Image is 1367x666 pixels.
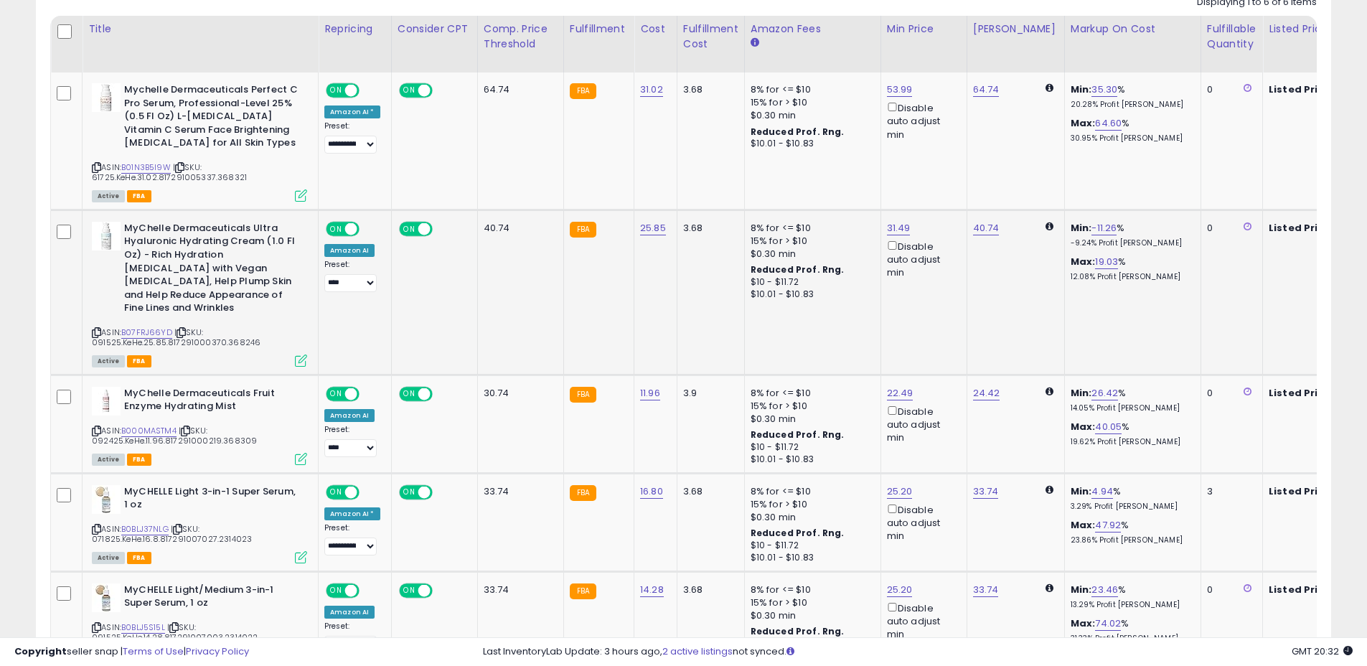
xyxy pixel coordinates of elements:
[887,100,956,141] div: Disable auto adjust min
[324,507,380,520] div: Amazon AI *
[121,622,165,634] a: B0BLJ5S15L
[751,441,870,454] div: $10 - $11.72
[887,238,956,280] div: Disable auto adjust min
[973,83,1000,97] a: 64.74
[324,105,380,118] div: Amazon AI *
[751,96,870,109] div: 15% for > $10
[400,85,418,97] span: ON
[1095,116,1122,131] a: 64.60
[357,585,380,597] span: OFF
[324,523,380,555] div: Preset:
[751,540,870,552] div: $10 - $11.72
[92,387,121,416] img: 31bTWyd2gHL._SL40_.jpg
[887,22,961,37] div: Min Price
[683,485,733,498] div: 3.68
[751,276,870,289] div: $10 - $11.72
[887,484,913,499] a: 25.20
[751,596,870,609] div: 15% for > $10
[121,523,169,535] a: B0BLJ37NLG
[1269,583,1334,596] b: Listed Price:
[430,486,453,498] span: OFF
[484,485,553,498] div: 33.74
[1071,485,1190,512] div: %
[570,387,596,403] small: FBA
[973,22,1058,37] div: [PERSON_NAME]
[1207,83,1251,96] div: 0
[683,583,733,596] div: 3.68
[357,486,380,498] span: OFF
[887,221,911,235] a: 31.49
[92,222,121,250] img: 31hy6RWssGL._SL40_.jpg
[92,83,307,200] div: ASIN:
[324,244,375,257] div: Amazon AI
[751,387,870,400] div: 8% for <= $10
[683,22,738,52] div: Fulfillment Cost
[121,327,172,339] a: B07FRJ66YD
[484,583,553,596] div: 33.74
[127,454,151,466] span: FBA
[1071,519,1190,545] div: %
[1095,518,1121,533] a: 47.92
[92,387,307,464] div: ASIN:
[1071,583,1092,596] b: Min:
[751,413,870,426] div: $0.30 min
[1071,272,1190,282] p: 12.08% Profit [PERSON_NAME]
[751,22,875,37] div: Amazon Fees
[751,485,870,498] div: 8% for <= $10
[484,22,558,52] div: Comp. Price Threshold
[1071,22,1195,37] div: Markup on Cost
[1095,420,1122,434] a: 40.05
[121,161,171,174] a: B01N3B5I9W
[430,585,453,597] span: OFF
[357,85,380,97] span: OFF
[751,428,845,441] b: Reduced Prof. Rng.
[640,22,671,37] div: Cost
[324,409,375,422] div: Amazon AI
[751,454,870,466] div: $10.01 - $10.83
[1207,22,1256,52] div: Fulfillable Quantity
[1207,387,1251,400] div: 0
[1071,502,1190,512] p: 3.29% Profit [PERSON_NAME]
[1064,16,1201,72] th: The percentage added to the cost of goods (COGS) that forms the calculator for Min & Max prices.
[751,126,845,138] b: Reduced Prof. Rng.
[751,289,870,301] div: $10.01 - $10.83
[92,583,307,660] div: ASIN:
[1207,222,1251,235] div: 0
[324,121,380,154] div: Preset:
[973,386,1000,400] a: 24.42
[887,403,956,445] div: Disable auto adjust min
[1071,117,1190,144] div: %
[484,222,553,235] div: 40.74
[121,425,177,437] a: B000MASTM4
[1071,386,1092,400] b: Min:
[662,644,733,658] a: 2 active listings
[92,190,125,202] span: All listings currently available for purchase on Amazon
[751,511,870,524] div: $0.30 min
[324,425,380,457] div: Preset:
[973,484,999,499] a: 33.74
[751,248,870,261] div: $0.30 min
[1071,617,1190,644] div: %
[430,222,453,235] span: OFF
[92,425,257,446] span: | SKU: 092425.KeHe.11.96.817291000219.368309
[570,222,596,238] small: FBA
[92,583,121,612] img: 31rCKZE4a4L._SL40_.jpg
[1269,221,1334,235] b: Listed Price:
[14,644,67,658] strong: Copyright
[357,222,380,235] span: OFF
[186,644,249,658] a: Privacy Policy
[327,85,345,97] span: ON
[1095,616,1121,631] a: 74.02
[751,235,870,248] div: 15% for > $10
[1071,255,1190,282] div: %
[127,552,151,564] span: FBA
[400,585,418,597] span: ON
[1071,238,1190,248] p: -9.24% Profit [PERSON_NAME]
[751,37,759,50] small: Amazon Fees.
[1071,600,1190,610] p: 13.29% Profit [PERSON_NAME]
[324,622,380,654] div: Preset:
[570,583,596,599] small: FBA
[887,600,956,642] div: Disable auto adjust min
[92,222,307,365] div: ASIN:
[1269,484,1334,498] b: Listed Price:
